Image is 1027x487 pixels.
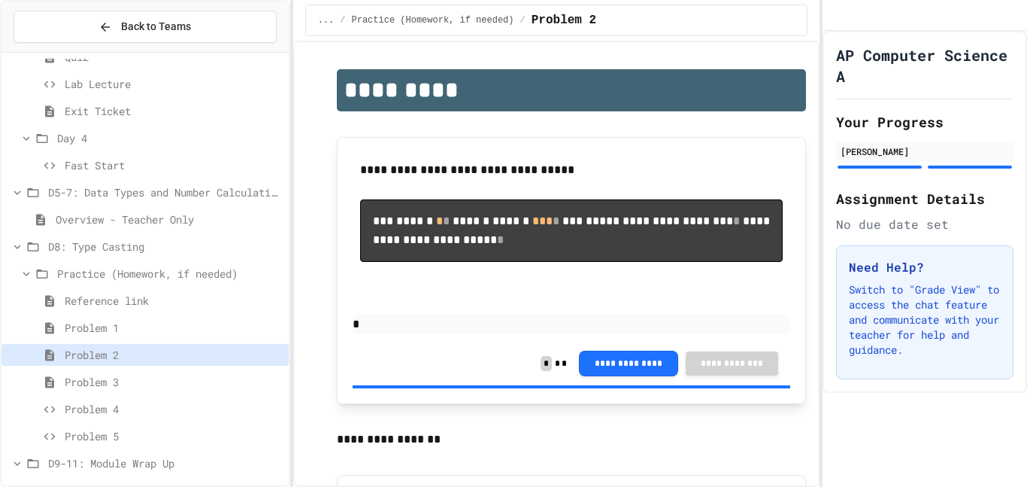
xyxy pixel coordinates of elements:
[65,293,283,309] span: Reference link
[532,11,596,29] span: Problem 2
[65,401,283,417] span: Problem 4
[48,239,283,254] span: D8: Type Casting
[65,320,283,336] span: Problem 1
[65,157,283,173] span: Fast Start
[849,258,1001,276] h3: Need Help?
[48,184,283,200] span: D5-7: Data Types and Number Calculations
[340,14,345,26] span: /
[65,347,283,363] span: Problem 2
[57,266,283,282] span: Practice (Homework, if needed)
[65,428,283,444] span: Problem 5
[520,14,526,26] span: /
[836,215,1013,233] div: No due date set
[836,44,1013,87] h1: AP Computer Science A
[849,282,1001,358] p: Switch to "Grade View" to access the chat feature and communicate with your teacher for help and ...
[48,455,283,471] span: D9-11: Module Wrap Up
[841,145,1009,158] div: [PERSON_NAME]
[836,188,1013,209] h2: Assignment Details
[121,19,191,35] span: Back to Teams
[57,130,283,146] span: Day 4
[56,212,283,227] span: Overview - Teacher Only
[65,374,283,390] span: Problem 3
[14,11,277,43] button: Back to Teams
[65,76,283,92] span: Lab Lecture
[836,111,1013,132] h2: Your Progress
[65,103,283,119] span: Exit Ticket
[351,14,513,26] span: Practice (Homework, if needed)
[318,14,335,26] span: ...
